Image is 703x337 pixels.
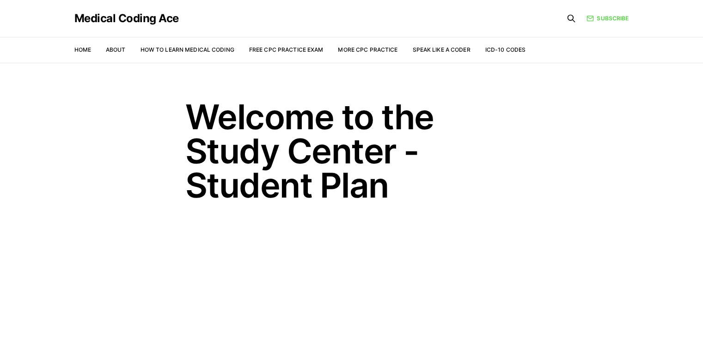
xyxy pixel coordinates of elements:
h1: Welcome to the Study Center - Student Plan [185,100,518,202]
a: How to Learn Medical Coding [141,46,234,53]
a: Subscribe [587,14,629,23]
a: Speak Like a Coder [413,46,471,53]
a: About [106,46,126,53]
a: More CPC Practice [338,46,397,53]
a: Free CPC Practice Exam [249,46,324,53]
a: Medical Coding Ace [74,13,179,24]
a: Home [74,46,91,53]
a: ICD-10 Codes [485,46,526,53]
